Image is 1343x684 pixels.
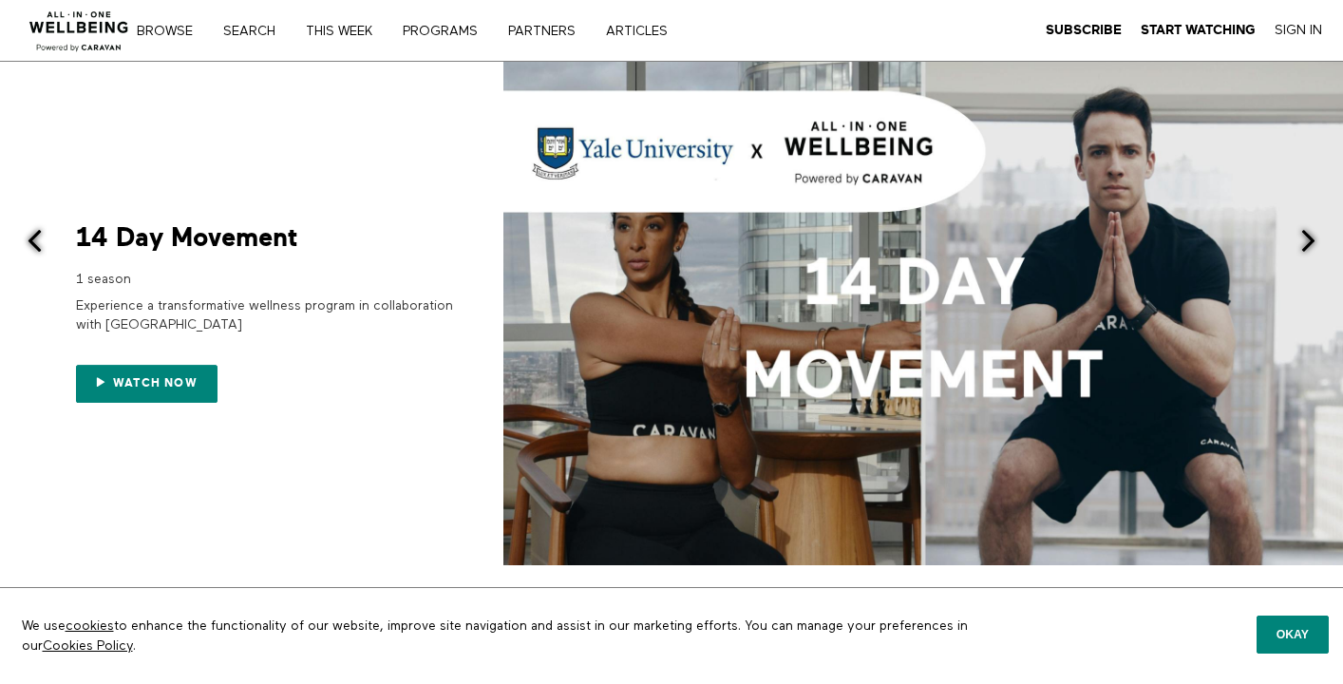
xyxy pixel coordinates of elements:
a: ARTICLES [599,25,688,38]
a: Sign In [1275,22,1322,39]
a: Browse [130,25,213,38]
a: Search [217,25,295,38]
a: cookies [66,619,114,633]
button: Okay [1257,616,1329,654]
a: PROGRAMS [396,25,498,38]
a: Subscribe [1046,22,1122,39]
p: We use to enhance the functionality of our website, improve site navigation and assist in our mar... [8,602,1053,670]
nav: Primary [150,21,707,40]
a: PARTNERS [501,25,596,38]
a: THIS WEEK [299,25,392,38]
a: Start Watching [1141,22,1256,39]
strong: Start Watching [1141,23,1256,37]
a: Cookies Policy [43,639,133,653]
strong: Subscribe [1046,23,1122,37]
